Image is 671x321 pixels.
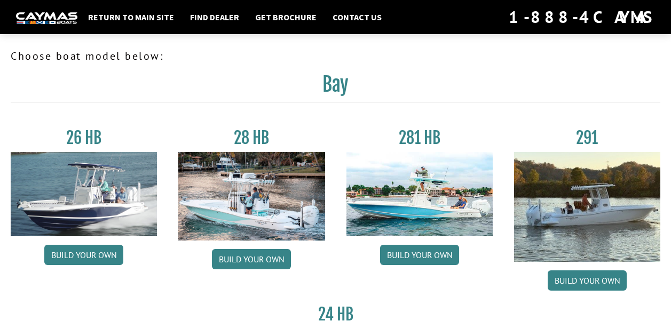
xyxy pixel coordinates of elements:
a: Build your own [380,245,459,265]
p: Choose boat model below: [11,48,660,64]
a: Build your own [548,270,627,291]
h3: 291 [514,128,660,148]
a: Contact Us [327,10,387,24]
a: Return to main site [83,10,179,24]
h3: 281 HB [346,128,493,148]
a: Get Brochure [250,10,322,24]
a: Build your own [44,245,123,265]
h3: 26 HB [11,128,157,148]
img: 291_Thumbnail.jpg [514,152,660,262]
a: Find Dealer [185,10,244,24]
a: Build your own [212,249,291,269]
img: white-logo-c9c8dbefe5ff5ceceb0f0178aa75bf4bb51f6bca0971e226c86eb53dfe498488.png [16,12,77,23]
img: 28-hb-twin.jpg [346,152,493,236]
img: 26_new_photo_resized.jpg [11,152,157,236]
img: 28_hb_thumbnail_for_caymas_connect.jpg [178,152,325,240]
h2: Bay [11,73,660,102]
div: 1-888-4CAYMAS [509,5,655,29]
h3: 28 HB [178,128,325,148]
